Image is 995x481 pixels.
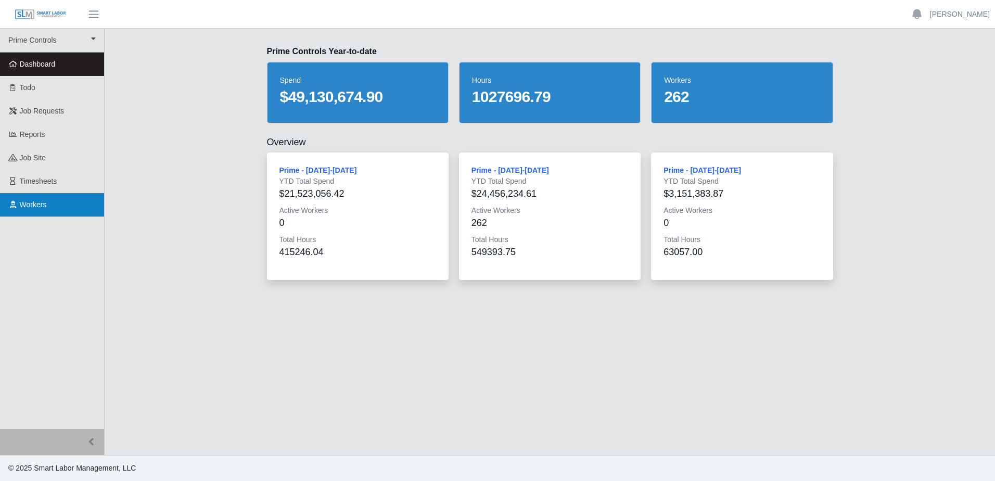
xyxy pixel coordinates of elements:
[471,205,628,216] dt: Active Workers
[930,9,990,20] a: [PERSON_NAME]
[279,186,436,201] div: $21,523,056.42
[471,234,628,245] dt: Total Hours
[20,200,47,209] span: Workers
[472,87,628,106] dd: 1027696.79
[664,245,820,259] div: 63057.00
[20,107,65,115] span: Job Requests
[664,75,820,85] dt: workers
[664,87,820,106] dd: 262
[20,130,45,138] span: Reports
[20,177,57,185] span: Timesheets
[20,60,56,68] span: Dashboard
[279,166,357,174] a: Prime - [DATE]-[DATE]
[471,186,628,201] div: $24,456,234.61
[664,166,741,174] a: Prime - [DATE]-[DATE]
[20,83,35,92] span: Todo
[471,166,549,174] a: Prime - [DATE]-[DATE]
[664,186,820,201] div: $3,151,383.87
[280,75,436,85] dt: spend
[279,245,436,259] div: 415246.04
[8,464,136,472] span: © 2025 Smart Labor Management, LLC
[664,176,820,186] dt: YTD Total Spend
[471,176,628,186] dt: YTD Total Spend
[279,176,436,186] dt: YTD Total Spend
[471,245,628,259] div: 549393.75
[279,205,436,216] dt: Active Workers
[279,216,436,230] div: 0
[267,136,833,148] h2: Overview
[471,216,628,230] div: 262
[664,216,820,230] div: 0
[267,45,833,58] h3: Prime Controls Year-to-date
[20,154,46,162] span: job site
[15,9,67,20] img: SLM Logo
[279,234,436,245] dt: Total Hours
[472,75,628,85] dt: hours
[664,205,820,216] dt: Active Workers
[664,234,820,245] dt: Total Hours
[280,87,436,106] dd: $49,130,674.90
